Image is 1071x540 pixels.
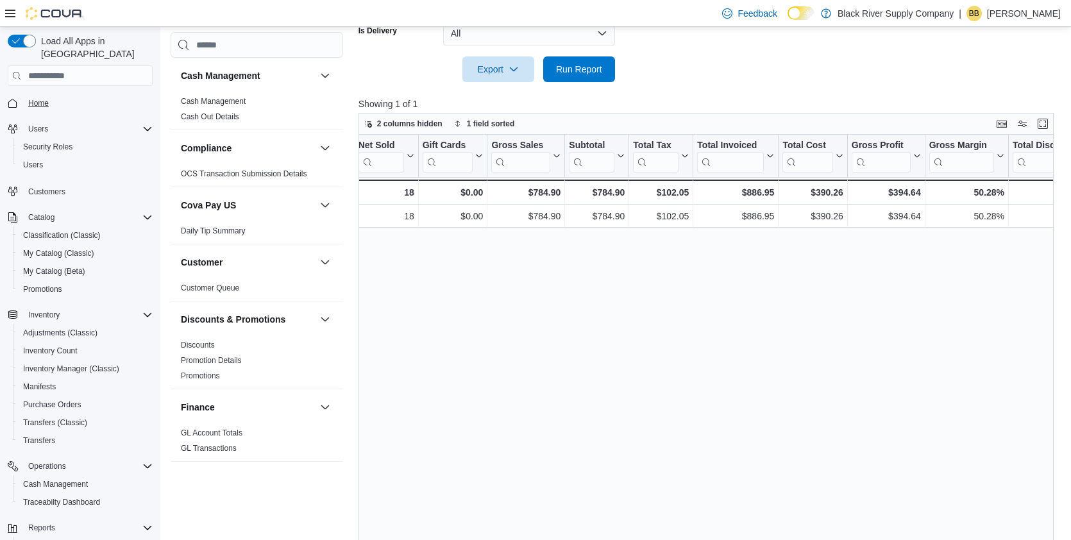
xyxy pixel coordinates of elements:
[181,444,237,453] a: GL Transactions
[181,371,220,380] a: Promotions
[28,523,55,533] span: Reports
[929,208,1004,224] div: 50.28%
[28,310,60,320] span: Inventory
[181,443,237,453] span: GL Transactions
[3,181,158,200] button: Customers
[717,1,782,26] a: Feedback
[470,56,527,82] span: Export
[23,479,88,489] span: Cash Management
[18,282,67,297] a: Promotions
[181,69,315,82] button: Cash Management
[358,140,403,152] div: Net Sold
[181,226,246,235] a: Daily Tip Summary
[491,208,561,224] div: $784.90
[18,397,153,412] span: Purchase Orders
[994,116,1009,131] button: Keyboard shortcuts
[13,396,158,414] button: Purchase Orders
[422,185,483,200] div: $0.00
[443,21,615,46] button: All
[18,415,92,430] a: Transfers (Classic)
[23,520,60,536] button: Reports
[23,435,55,446] span: Transfers
[491,140,561,173] button: Gross Sales
[23,95,153,111] span: Home
[569,140,614,173] div: Subtotal
[18,264,153,279] span: My Catalog (Beta)
[788,20,788,21] span: Dark Mode
[987,6,1061,21] p: [PERSON_NAME]
[18,343,83,359] a: Inventory Count
[317,140,333,156] button: Compliance
[18,264,90,279] a: My Catalog (Beta)
[852,140,911,152] div: Gross Profit
[633,140,679,173] div: Total Tax
[317,198,333,213] button: Cova Pay US
[966,6,982,21] div: Brandon Blount
[317,68,333,83] button: Cash Management
[13,138,158,156] button: Security Roles
[317,312,333,327] button: Discounts & Promotions
[782,185,843,200] div: $390.26
[422,140,483,173] button: Gift Cards
[23,459,71,474] button: Operations
[181,69,260,82] h3: Cash Management
[491,185,561,200] div: $784.90
[23,121,53,137] button: Users
[377,119,443,129] span: 2 columns hidden
[13,280,158,298] button: Promotions
[181,97,246,106] a: Cash Management
[18,397,87,412] a: Purchase Orders
[18,433,153,448] span: Transfers
[23,307,65,323] button: Inventory
[18,246,153,261] span: My Catalog (Classic)
[181,356,242,365] a: Promotion Details
[18,415,153,430] span: Transfers (Classic)
[18,228,106,243] a: Classification (Classic)
[18,361,153,376] span: Inventory Manager (Classic)
[23,497,100,507] span: Traceabilty Dashboard
[358,185,414,200] div: 18
[181,142,315,155] button: Compliance
[181,169,307,178] a: OCS Transaction Submission Details
[28,212,55,223] span: Catalog
[782,208,843,224] div: $390.26
[171,425,343,461] div: Finance
[13,493,158,511] button: Traceabilty Dashboard
[18,477,93,492] a: Cash Management
[358,140,414,173] button: Net Sold
[929,140,993,173] div: Gross Margin
[358,26,397,36] label: Is Delivery
[181,199,236,212] h3: Cova Pay US
[782,140,843,173] button: Total Cost
[788,6,814,20] input: Dark Mode
[171,94,343,130] div: Cash Management
[18,379,61,394] a: Manifests
[23,142,72,152] span: Security Roles
[181,313,285,326] h3: Discounts & Promotions
[28,461,66,471] span: Operations
[929,140,1004,173] button: Gross Margin
[3,306,158,324] button: Inventory
[181,199,315,212] button: Cova Pay US
[23,160,43,170] span: Users
[171,223,343,244] div: Cova Pay US
[358,140,403,173] div: Net Sold
[181,96,246,106] span: Cash Management
[13,475,158,493] button: Cash Management
[181,340,215,350] span: Discounts
[18,433,60,448] a: Transfers
[782,140,832,152] div: Total Cost
[23,364,119,374] span: Inventory Manager (Classic)
[359,116,448,131] button: 2 columns hidden
[18,139,78,155] a: Security Roles
[633,185,689,200] div: $102.05
[181,428,242,438] span: GL Account Totals
[782,140,832,173] div: Total Cost
[929,185,1004,200] div: 50.28%
[556,63,602,76] span: Run Report
[3,519,158,537] button: Reports
[1035,116,1050,131] button: Enter fullscreen
[18,361,124,376] a: Inventory Manager (Classic)
[13,156,158,174] button: Users
[23,230,101,240] span: Classification (Classic)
